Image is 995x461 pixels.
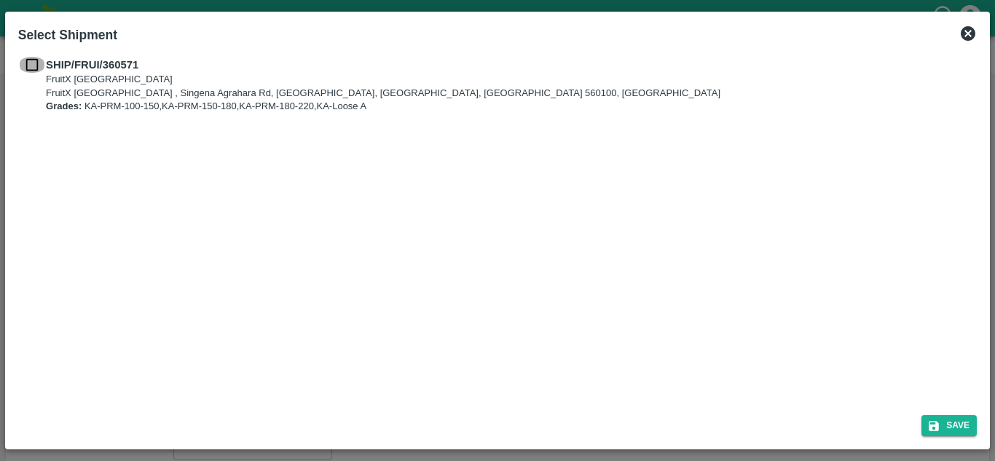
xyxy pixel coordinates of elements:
b: SHIP/FRUI/360571 [46,59,138,71]
button: Save [921,415,977,436]
b: Select Shipment [18,28,117,42]
p: KA-PRM-100-150,KA-PRM-150-180,KA-PRM-180-220,KA-Loose A [46,100,720,114]
p: FruitX [GEOGRAPHIC_DATA] [46,73,720,87]
p: FruitX [GEOGRAPHIC_DATA] , Singena Agrahara Rd, [GEOGRAPHIC_DATA], [GEOGRAPHIC_DATA], [GEOGRAPHIC... [46,87,720,101]
b: Grades: [46,101,82,111]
